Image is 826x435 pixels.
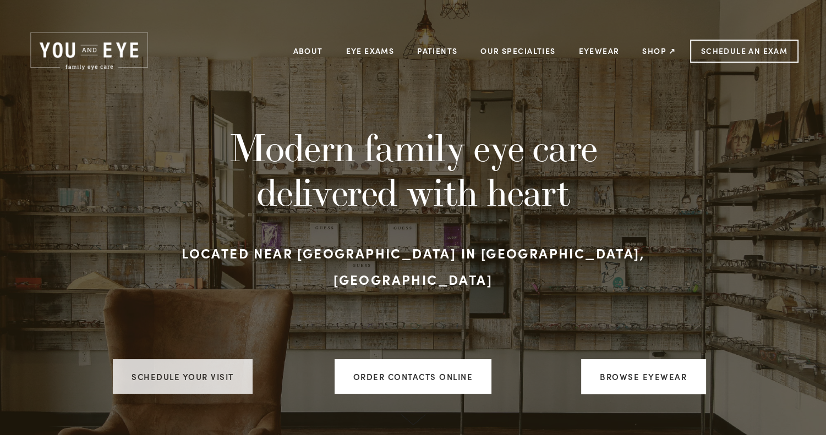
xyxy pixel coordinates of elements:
[480,46,555,56] a: Our Specialties
[28,30,151,72] img: Rochester, MN | You and Eye | Family Eye Care
[179,125,647,214] h1: Modern family eye care delivered with heart
[690,40,798,63] a: Schedule an Exam
[581,359,705,394] a: Browse Eyewear
[182,244,649,288] strong: Located near [GEOGRAPHIC_DATA] in [GEOGRAPHIC_DATA], [GEOGRAPHIC_DATA]
[642,42,676,59] a: Shop ↗
[346,42,395,59] a: Eye Exams
[335,359,492,394] a: ORDER CONTACTS ONLINE
[578,42,619,59] a: Eyewear
[293,42,323,59] a: About
[417,42,457,59] a: Patients
[113,359,253,394] a: Schedule your visit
